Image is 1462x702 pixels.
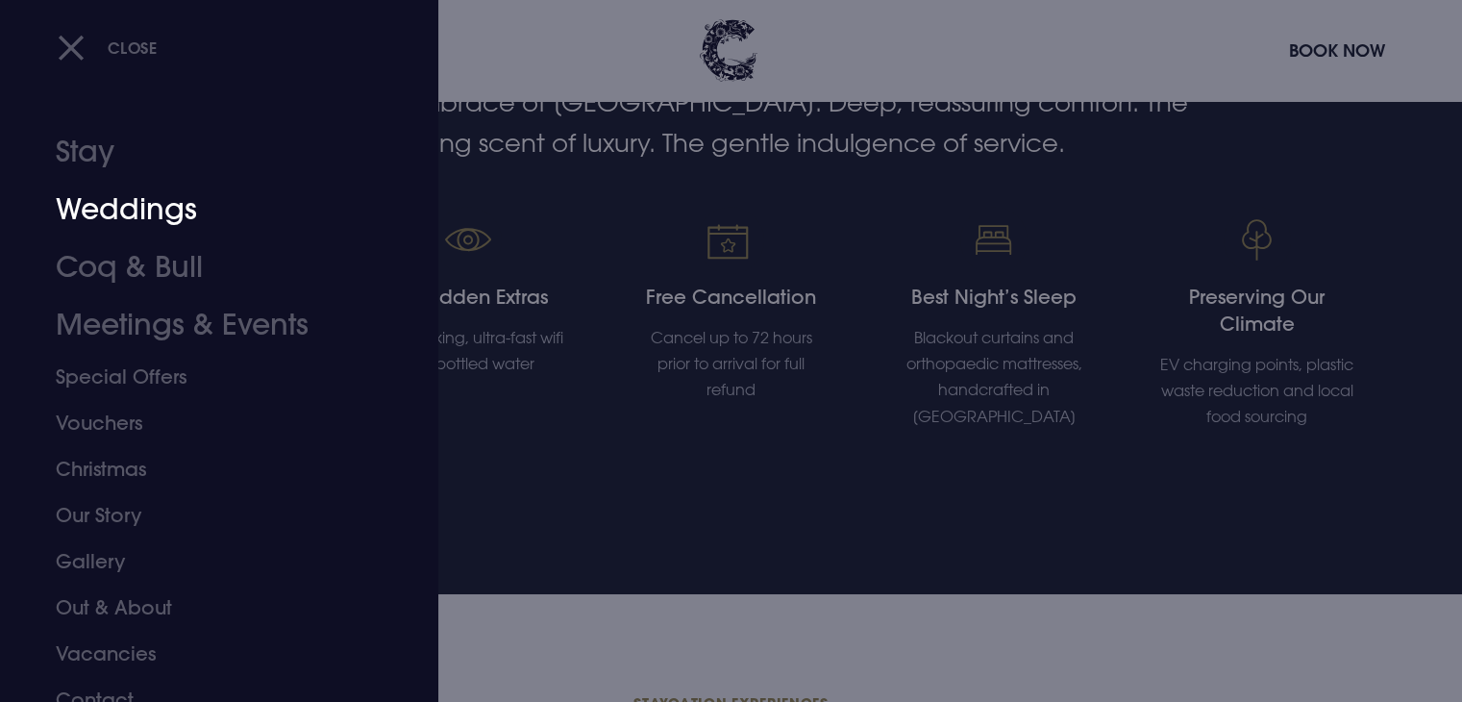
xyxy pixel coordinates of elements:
a: Special Offers [56,354,359,400]
button: Close [58,28,158,67]
a: Weddings [56,181,359,238]
a: Coq & Bull [56,238,359,296]
span: Close [108,38,158,58]
a: Stay [56,123,359,181]
a: Christmas [56,446,359,492]
a: Gallery [56,539,359,585]
a: Vacancies [56,631,359,677]
a: Meetings & Events [56,296,359,354]
a: Out & About [56,585,359,631]
a: Our Story [56,492,359,539]
a: Vouchers [56,400,359,446]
